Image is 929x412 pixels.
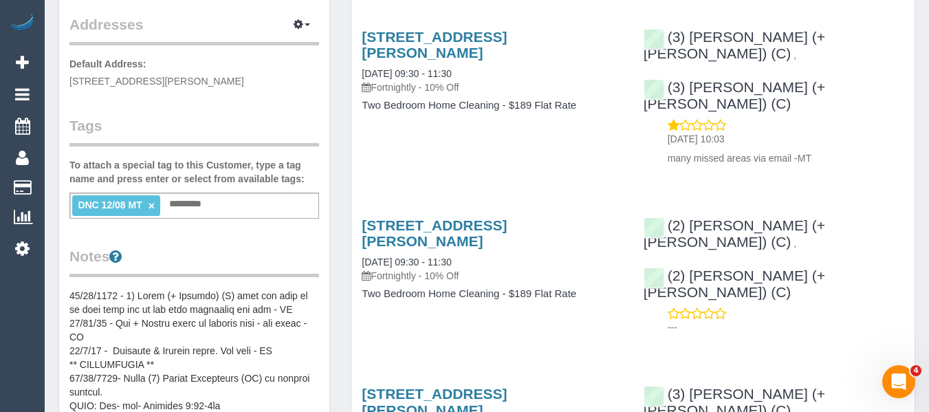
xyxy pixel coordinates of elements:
[644,79,825,111] a: (3) [PERSON_NAME] (+ [PERSON_NAME]) (C)
[644,268,825,300] a: (2) [PERSON_NAME] (+ [PERSON_NAME]) (C)
[362,257,451,268] a: [DATE] 09:30 - 11:30
[78,199,142,210] span: DNC 12/08 MT
[910,365,921,376] span: 4
[362,80,622,94] p: Fortnightly - 10% Off
[362,269,622,283] p: Fortnightly - 10% Off
[794,238,796,249] span: ,
[362,288,622,300] h4: Two Bedroom Home Cleaning - $189 Flat Rate
[69,57,146,71] label: Default Address:
[69,158,319,186] label: To attach a special tag to this Customer, type a tag name and press enter or select from availabl...
[644,29,825,61] a: (3) [PERSON_NAME] (+ [PERSON_NAME]) (C)
[69,76,244,87] span: [STREET_ADDRESS][PERSON_NAME]
[362,29,507,61] a: [STREET_ADDRESS][PERSON_NAME]
[668,151,904,165] p: many missed areas via email -MT
[362,100,622,111] h4: Two Bedroom Home Cleaning - $189 Flat Rate
[69,246,319,277] legend: Notes
[69,116,319,147] legend: Tags
[668,321,904,334] p: ---
[644,217,825,250] a: (2) [PERSON_NAME] (+ [PERSON_NAME]) (C)
[668,132,904,146] p: [DATE] 10:03
[149,200,155,212] a: ×
[794,50,796,61] span: ,
[362,68,451,79] a: [DATE] 09:30 - 11:30
[362,217,507,249] a: [STREET_ADDRESS][PERSON_NAME]
[882,365,915,398] iframe: Intercom live chat
[8,14,36,33] img: Automaid Logo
